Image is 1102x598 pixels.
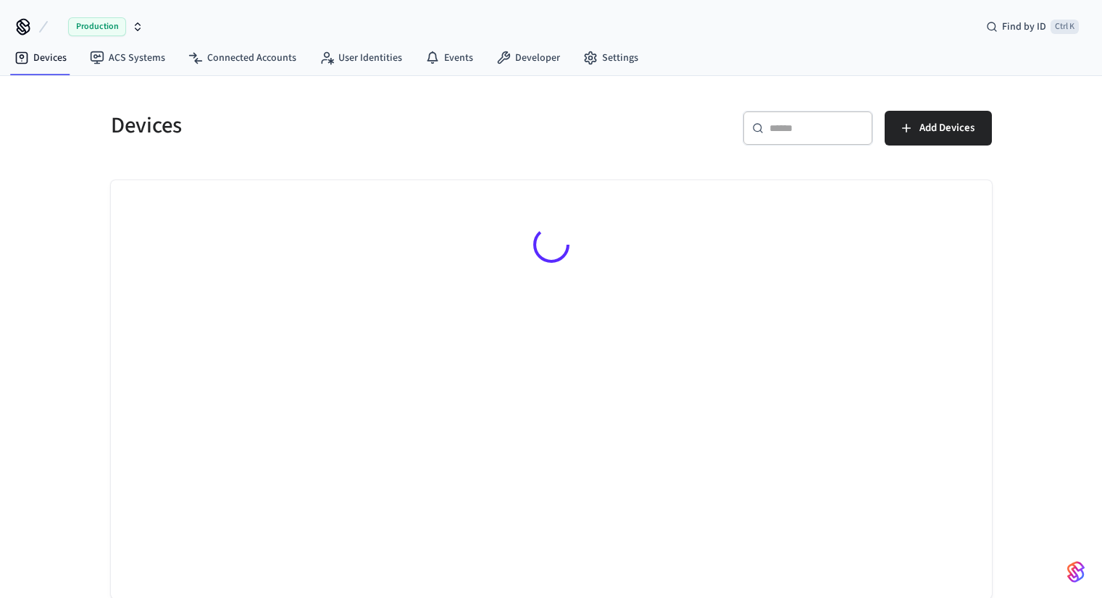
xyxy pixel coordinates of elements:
[1067,560,1085,584] img: SeamLogoGradient.69752ec5.svg
[485,45,572,71] a: Developer
[68,17,126,36] span: Production
[177,45,308,71] a: Connected Accounts
[3,45,78,71] a: Devices
[572,45,650,71] a: Settings
[974,14,1090,40] div: Find by IDCtrl K
[1002,20,1046,34] span: Find by ID
[1051,20,1079,34] span: Ctrl K
[78,45,177,71] a: ACS Systems
[308,45,414,71] a: User Identities
[919,119,974,138] span: Add Devices
[414,45,485,71] a: Events
[885,111,992,146] button: Add Devices
[111,111,543,140] h5: Devices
